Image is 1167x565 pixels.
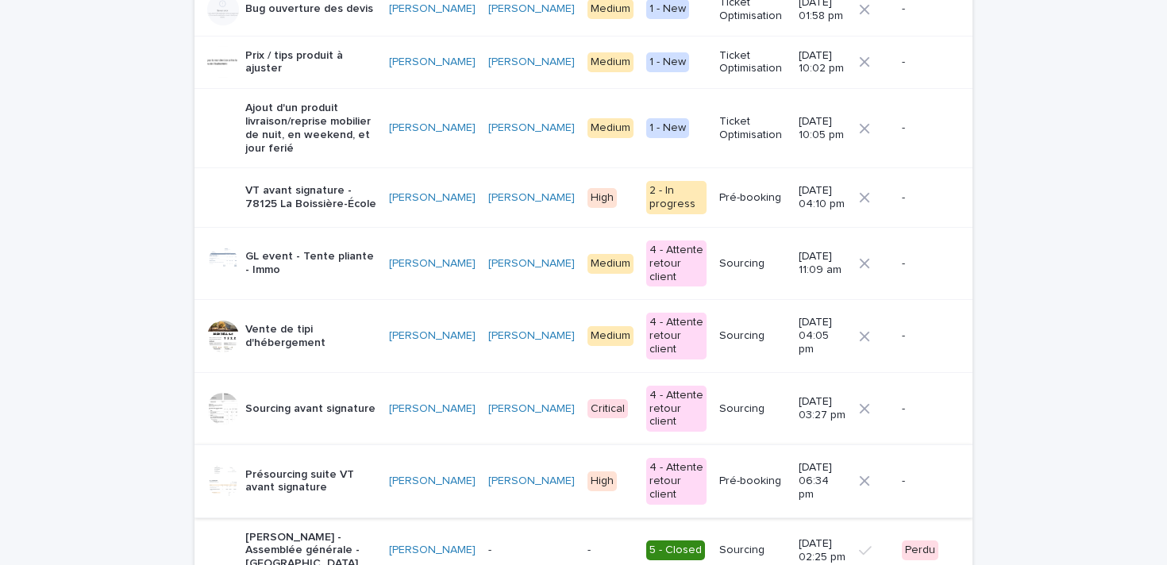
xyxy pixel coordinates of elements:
[587,188,617,208] div: High
[194,300,972,372] tr: Vente de tipi d'hébergement[PERSON_NAME] [PERSON_NAME] Medium4 - Attente retour clientSourcing[DA...
[389,191,476,205] a: [PERSON_NAME]
[587,52,634,72] div: Medium
[488,56,575,69] a: [PERSON_NAME]
[245,184,376,211] p: VT avant signature - 78125 La Boissière-École
[646,313,707,359] div: 4 - Attente retour client
[902,540,938,560] div: Perdu
[488,402,575,416] a: [PERSON_NAME]
[902,475,947,488] p: -
[719,49,786,76] p: Ticket Optimisation
[194,89,972,168] tr: Ajout d'un produit livraison/reprise mobilier de nuit, en weekend, et jour ferié[PERSON_NAME] [PE...
[488,475,575,488] a: [PERSON_NAME]
[902,191,947,205] p: -
[488,257,575,271] a: [PERSON_NAME]
[245,102,376,155] p: Ajout d'un produit livraison/reprise mobilier de nuit, en weekend, et jour ferié
[389,329,476,343] a: [PERSON_NAME]
[799,316,846,356] p: [DATE] 04:05 pm
[194,227,972,299] tr: GL event - Tente pliante - Immo[PERSON_NAME] [PERSON_NAME] Medium4 - Attente retour clientSourcin...
[902,329,947,343] p: -
[389,121,476,135] a: [PERSON_NAME]
[646,240,707,286] div: 4 - Attente retour client
[799,395,846,422] p: [DATE] 03:27 pm
[719,115,786,142] p: Ticket Optimisation
[646,118,689,138] div: 1 - New
[799,115,846,142] p: [DATE] 10:05 pm
[902,56,947,69] p: -
[719,191,786,205] p: Pré-booking
[488,121,575,135] a: [PERSON_NAME]
[194,372,972,444] tr: Sourcing avant signature[PERSON_NAME] [PERSON_NAME] Critical4 - Attente retour clientSourcing[DAT...
[587,254,634,274] div: Medium
[389,544,476,557] a: [PERSON_NAME]
[245,2,373,16] p: Bug ouverture des devis
[719,402,786,416] p: Sourcing
[389,56,476,69] a: [PERSON_NAME]
[902,257,947,271] p: -
[389,2,476,16] a: [PERSON_NAME]
[799,250,846,277] p: [DATE] 11:09 am
[902,121,947,135] p: -
[245,323,376,350] p: Vente de tipi d'hébergement
[194,168,972,228] tr: VT avant signature - 78125 La Boissière-École[PERSON_NAME] [PERSON_NAME] High2 - In progressPré-b...
[902,402,947,416] p: -
[646,386,707,432] div: 4 - Attente retour client
[902,2,947,16] p: -
[646,458,707,504] div: 4 - Attente retour client
[389,475,476,488] a: [PERSON_NAME]
[799,49,846,76] p: [DATE] 10:02 pm
[719,257,786,271] p: Sourcing
[488,329,575,343] a: [PERSON_NAME]
[646,52,689,72] div: 1 - New
[488,544,575,557] p: -
[194,36,972,89] tr: Prix / tips produit à ajuster[PERSON_NAME] [PERSON_NAME] Medium1 - NewTicket Optimisation[DATE] 1...
[719,329,786,343] p: Sourcing
[245,468,376,495] p: Présourcing suite VT avant signature
[587,399,628,419] div: Critical
[389,402,476,416] a: [PERSON_NAME]
[245,49,376,76] p: Prix / tips produit à ajuster
[646,540,705,560] div: 5 - Closed
[719,544,786,557] p: Sourcing
[488,191,575,205] a: [PERSON_NAME]
[245,250,376,277] p: GL event - Tente pliante - Immo
[488,2,575,16] a: [PERSON_NAME]
[389,257,476,271] a: [PERSON_NAME]
[587,326,634,346] div: Medium
[587,471,617,491] div: High
[245,402,376,416] p: Sourcing avant signature
[719,475,786,488] p: Pré-booking
[799,537,846,564] p: [DATE] 02:25 pm
[799,461,846,501] p: [DATE] 06:34 pm
[646,181,707,214] div: 2 - In progress
[587,544,634,557] p: -
[587,118,634,138] div: Medium
[194,445,972,517] tr: Présourcing suite VT avant signature[PERSON_NAME] [PERSON_NAME] High4 - Attente retour clientPré-...
[799,184,846,211] p: [DATE] 04:10 pm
